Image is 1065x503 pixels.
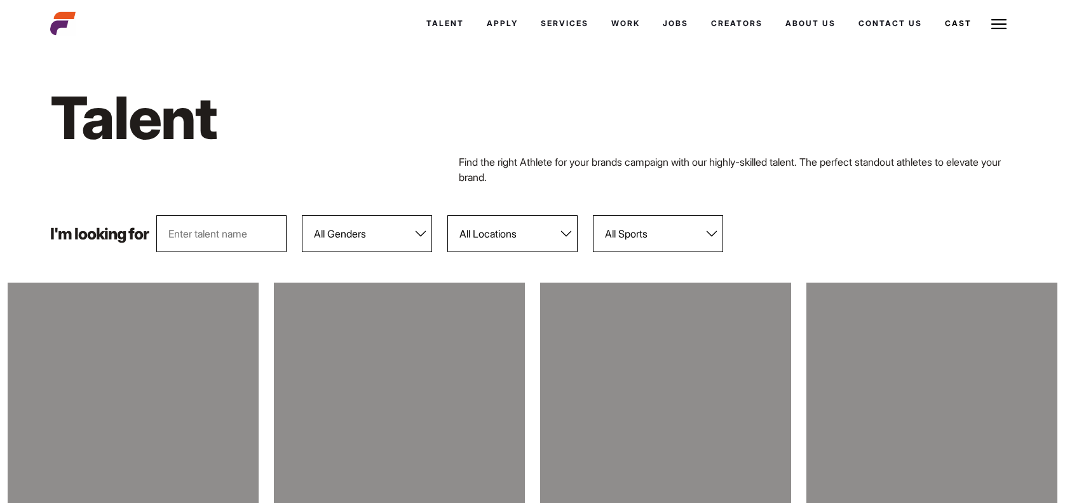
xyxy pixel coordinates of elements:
a: Apply [475,6,529,41]
a: Services [529,6,600,41]
input: Enter talent name [156,215,287,252]
p: I'm looking for [50,226,149,242]
a: Jobs [651,6,700,41]
a: About Us [774,6,847,41]
a: Talent [415,6,475,41]
img: Burger icon [991,17,1007,32]
h1: Talent [50,81,606,154]
img: cropped-aefm-brand-fav-22-square.png [50,11,76,36]
p: Find the right Athlete for your brands campaign with our highly-skilled talent. The perfect stand... [459,154,1015,185]
a: Cast [933,6,983,41]
a: Creators [700,6,774,41]
a: Contact Us [847,6,933,41]
a: Work [600,6,651,41]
